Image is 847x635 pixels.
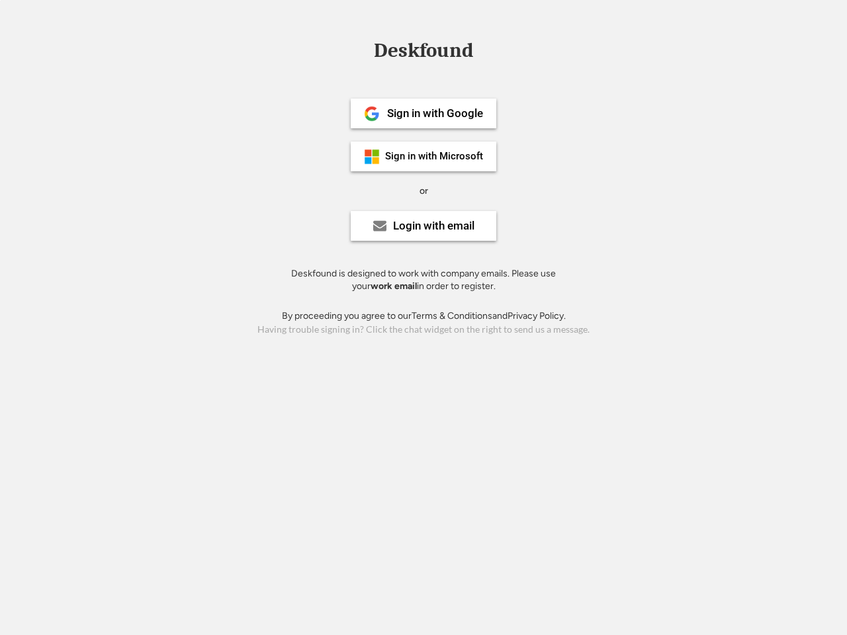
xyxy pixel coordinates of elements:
div: Sign in with Microsoft [385,151,483,161]
strong: work email [371,280,417,292]
div: Deskfound is designed to work with company emails. Please use your in order to register. [275,267,572,293]
a: Terms & Conditions [412,310,492,321]
div: Sign in with Google [387,108,483,119]
a: Privacy Policy. [508,310,566,321]
img: ms-symbollockup_mssymbol_19.png [364,149,380,165]
div: By proceeding you agree to our and [282,310,566,323]
div: Login with email [393,220,474,232]
div: or [420,185,428,198]
div: Deskfound [367,40,480,61]
img: 1024px-Google__G__Logo.svg.png [364,106,380,122]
